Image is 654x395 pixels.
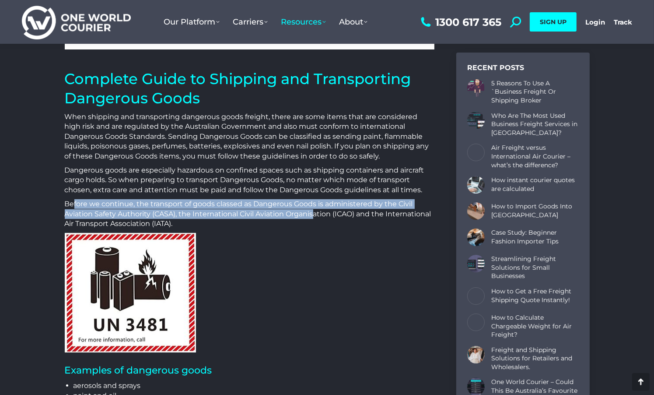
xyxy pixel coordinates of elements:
a: Who Are The Most Used Business Freight Services in [GEOGRAPHIC_DATA]? [491,112,579,138]
a: Carriers [226,8,274,35]
span: Our Platform [164,17,220,27]
a: Post image [467,202,485,220]
a: Post image [467,79,485,97]
a: Post image [467,144,485,161]
a: Air Freight versus International Air Courier – what’s the difference? [491,144,579,169]
a: Track [614,18,632,26]
a: Resources [274,8,332,35]
a: 1300 617 365 [419,17,501,28]
p: Dangerous goods are especially hazardous on confined spaces such as shipping containers and aircr... [65,166,434,195]
a: Post image [467,287,485,305]
p: Before we continue, the transport of goods classed as Dangerous Goods is administered by the Civi... [65,199,434,229]
a: 5 Reasons To Use A `Business Freight Or Shipping Broker [491,79,579,105]
a: Post image [467,112,485,129]
a: Post image [467,229,485,246]
a: Post image [467,255,485,272]
img: One World Courier [22,4,131,40]
a: Our Platform [157,8,226,35]
a: How to Import Goods Into [GEOGRAPHIC_DATA] [491,202,579,219]
a: Login [585,18,605,26]
li: aerosols and sprays [73,381,434,391]
p: When shipping and transporting dangerous goods freight, there are some items that are considered ... [65,112,434,161]
a: How to Calculate Chargeable Weight for Air Freight? [491,314,579,339]
span: About [339,17,367,27]
a: How to Get a Free Freight Shipping Quote Instantly! [491,287,579,304]
a: About [332,8,374,35]
span: SIGN UP [540,18,567,26]
h1: Complete Guide to Shipping and Transporting Dangerous Goods [65,69,434,108]
span: Resources [281,17,326,27]
a: How instant courier quotes are calculated [491,176,579,193]
a: Post image [467,176,485,194]
h2: Examples of dangerous goods [65,364,434,377]
a: Streamlining Freight Solutions for Small Businesses [491,255,579,281]
a: SIGN UP [530,12,577,32]
a: Post image [467,314,485,331]
img: dangerous goods sample sticker UN3481 [65,233,196,353]
a: Post image [467,346,485,363]
a: Case Study: Beginner Fashion Importer Tips [491,229,579,246]
div: Recent Posts [467,63,579,73]
span: Carriers [233,17,268,27]
a: Freight and Shipping Solutions for Retailers and Wholesalers. [491,346,579,372]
